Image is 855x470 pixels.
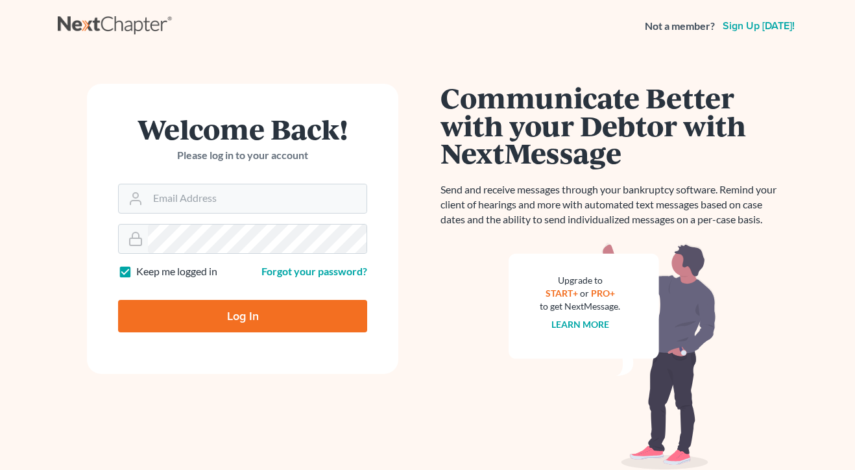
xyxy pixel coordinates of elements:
span: or [580,288,589,299]
a: Learn more [551,319,609,330]
input: Email Address [148,184,367,213]
a: Forgot your password? [261,265,367,277]
h1: Communicate Better with your Debtor with NextMessage [440,84,784,167]
strong: Not a member? [645,19,715,34]
a: Sign up [DATE]! [720,21,797,31]
label: Keep me logged in [136,264,217,279]
p: Please log in to your account [118,148,367,163]
img: nextmessage_bg-59042aed3d76b12b5cd301f8e5b87938c9018125f34e5fa2b7a6b67550977c72.svg [509,243,716,470]
div: to get NextMessage. [540,300,620,313]
div: Upgrade to [540,274,620,287]
p: Send and receive messages through your bankruptcy software. Remind your client of hearings and mo... [440,182,784,227]
a: START+ [546,288,578,299]
a: PRO+ [591,288,615,299]
input: Log In [118,300,367,332]
h1: Welcome Back! [118,115,367,143]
